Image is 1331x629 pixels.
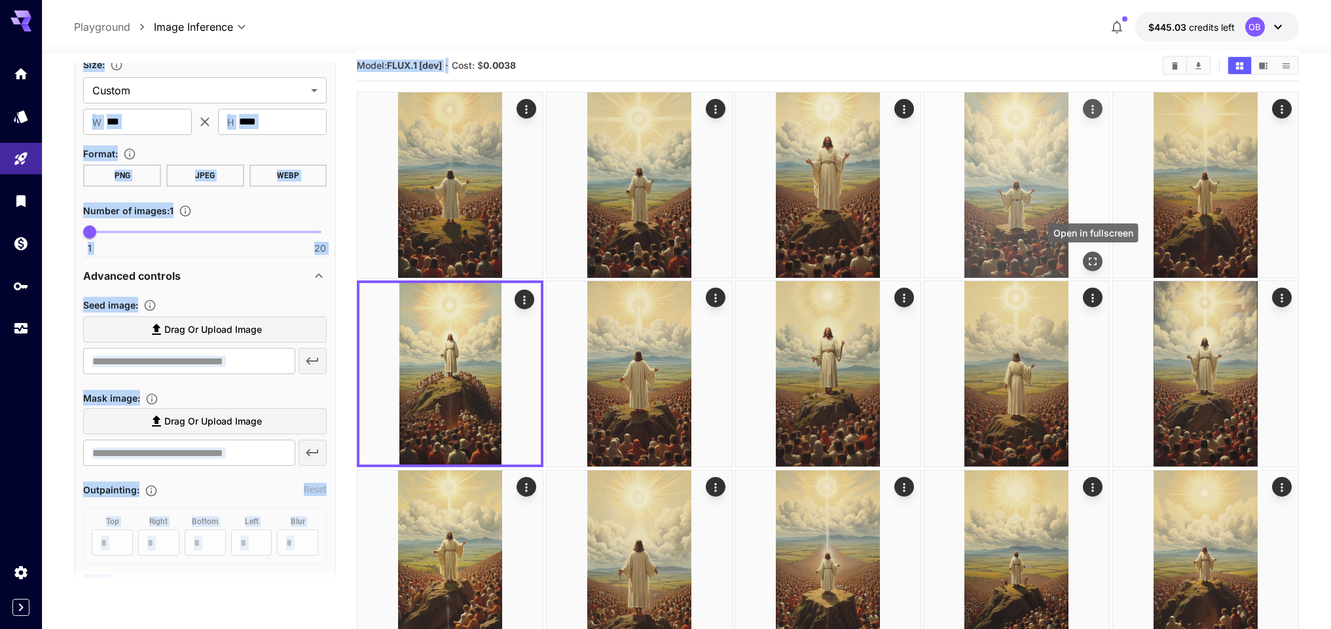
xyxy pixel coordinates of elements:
[138,299,162,312] button: Upload a reference image to guide the result. This is needed for Image-to-Image or Inpainting. Su...
[118,147,141,161] button: Choose the file format for the output image.
[1113,281,1298,467] img: Z
[1083,252,1103,271] div: Open in fullscreen
[249,164,327,187] button: WEBP
[452,60,516,71] span: Cost: $
[706,99,725,119] div: Actions
[1252,57,1275,74] button: Show media in video view
[83,164,161,187] button: PNG
[894,477,914,497] div: Actions
[1083,477,1103,497] div: Actions
[164,413,262,430] span: Drag or upload image
[387,60,442,71] b: FLUX.1 [dev]
[1148,22,1189,33] span: $445.03
[357,92,543,278] img: 2Q==
[164,322,262,338] span: Drag or upload image
[924,92,1109,278] img: Z
[735,281,921,467] img: 9k=
[515,290,534,309] div: Actions
[547,92,732,278] img: 9k=
[1272,477,1292,497] div: Actions
[74,19,154,35] nav: breadcrumb
[92,115,101,130] span: W
[735,92,921,278] img: Z
[13,66,29,82] div: Home
[1189,22,1235,33] span: credits left
[13,193,29,209] div: Library
[83,316,327,343] label: Drag or upload image
[154,19,233,35] span: Image Inference
[83,260,327,292] div: Advanced controls
[227,115,234,130] span: H
[517,99,536,119] div: Actions
[83,408,327,435] label: Drag or upload image
[83,59,105,70] span: Size :
[1228,57,1251,74] button: Show media in grid view
[13,320,29,337] div: Usage
[1148,20,1235,34] div: $445.02568
[1048,223,1139,242] div: Open in fullscreen
[1083,288,1103,307] div: Actions
[1163,57,1186,74] button: Clear All
[706,477,725,497] div: Actions
[83,205,173,216] span: Number of images : 1
[166,164,244,187] button: JPEG
[13,564,29,581] div: Settings
[83,392,140,404] span: Mask image :
[140,392,164,406] button: Upload a mask image to define the area to edit, or use the Mask Editor to create one from your se...
[74,19,130,35] a: Playground
[1275,57,1298,74] button: Show media in list view
[12,599,29,616] button: Expand sidebar
[13,235,29,252] div: Wallet
[13,151,29,167] div: Playground
[1113,92,1298,278] img: 9k=
[359,283,541,465] img: 2Q==
[1162,56,1211,75] div: Clear AllDownload All
[1083,99,1103,119] div: Actions
[83,508,327,564] div: A seed image is required to use outpainting
[105,58,128,71] button: Adjust the dimensions of the generated image by specifying its width and height in pixels, or sel...
[445,58,448,73] p: ·
[357,60,442,71] span: Model:
[1245,17,1265,37] div: OB
[83,148,118,159] span: Format :
[173,204,197,218] button: Specify how many images to generate in a single request. Each image generation will be charged se...
[92,83,306,98] span: Custom
[83,268,181,284] p: Advanced controls
[83,299,138,311] span: Seed image :
[1272,288,1292,307] div: Actions
[483,60,516,71] b: 0.0038
[1135,12,1299,42] button: $445.02568OB
[894,288,914,307] div: Actions
[1187,57,1210,74] button: Download All
[1272,99,1292,119] div: Actions
[894,99,914,119] div: Actions
[83,390,327,471] div: Seed Image is required!
[517,477,536,497] div: Actions
[88,242,92,255] span: 1
[924,281,1109,467] img: 2Q==
[139,484,163,497] button: Extends the image boundaries in specified directions.
[83,484,139,495] span: Outpainting :
[314,242,326,255] span: 20
[1227,56,1299,75] div: Show media in grid viewShow media in video viewShow media in list view
[304,483,327,496] button: Reset
[13,108,29,124] div: Models
[13,278,29,294] div: API Keys
[706,288,725,307] div: Actions
[547,281,732,467] img: 2Q==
